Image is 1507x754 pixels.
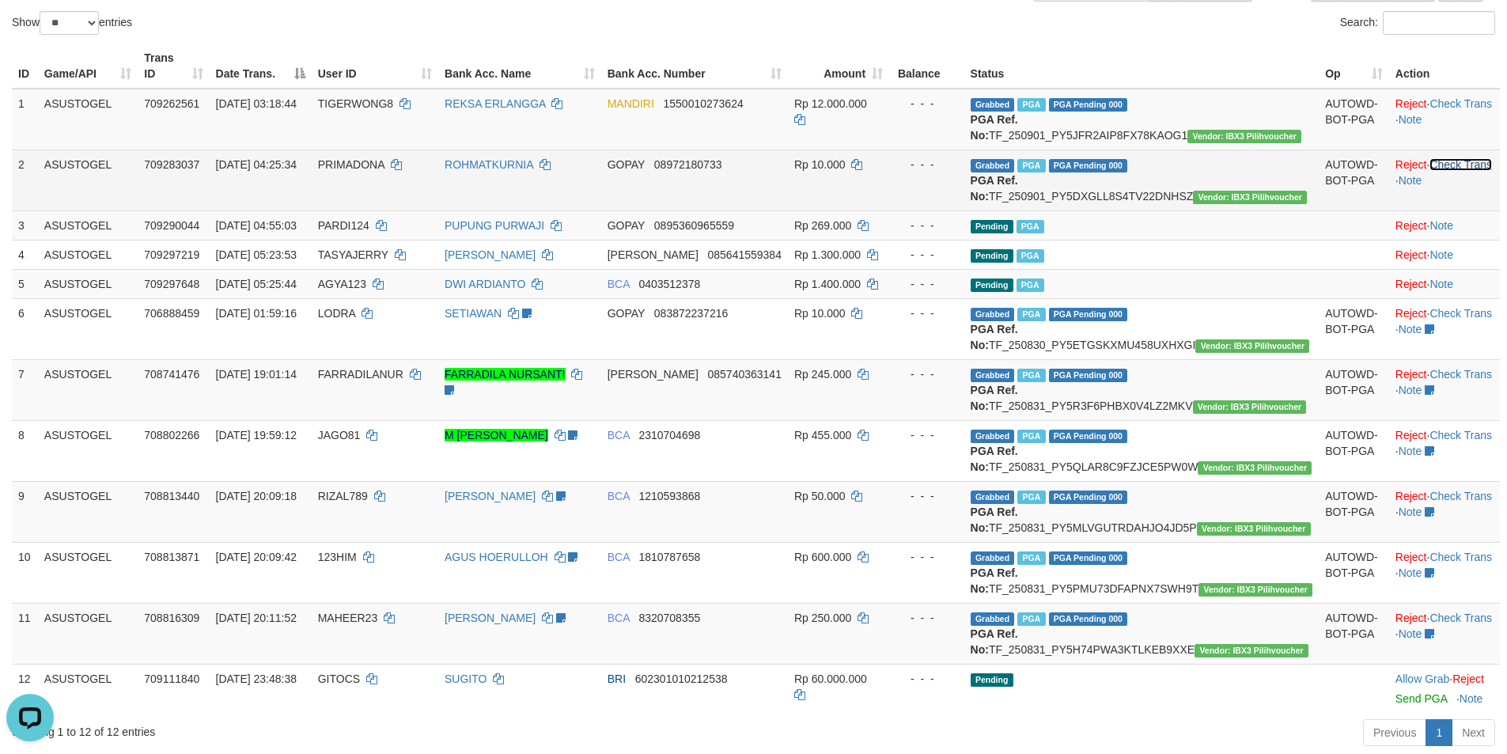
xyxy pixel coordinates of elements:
[971,384,1018,412] b: PGA Ref. No:
[964,298,1320,359] td: TF_250830_PY5ETGSKXMU458UXHXGI
[971,627,1018,656] b: PGA Ref. No:
[1429,307,1492,320] a: Check Trans
[663,97,743,110] span: Copy 1550010273624 to clipboard
[794,278,861,290] span: Rp 1.400.000
[638,612,700,624] span: Copy 8320708355 to clipboard
[971,551,1015,565] span: Grabbed
[1049,612,1128,626] span: PGA Pending
[895,427,958,443] div: - - -
[1319,603,1389,664] td: AUTOWD-BOT-PGA
[1017,249,1044,263] span: Marked by aeobayu
[1198,583,1312,597] span: Vendor URL: https://payment5.1velocity.biz
[895,488,958,504] div: - - -
[6,6,54,54] button: Open LiveChat chat widget
[144,368,199,381] span: 708741476
[445,278,525,290] a: DWI ARDIANTO
[1395,219,1427,232] a: Reject
[210,44,312,89] th: Date Trans.: activate to sort column descending
[318,278,366,290] span: AGYA123
[445,248,536,261] a: [PERSON_NAME]
[312,44,438,89] th: User ID: activate to sort column ascending
[964,150,1320,210] td: TF_250901_PY5DXGLL8S4TV22DNHSZ
[1399,627,1422,640] a: Note
[318,97,393,110] span: TIGERWONG8
[794,368,851,381] span: Rp 245.000
[144,278,199,290] span: 709297648
[1395,158,1427,171] a: Reject
[38,298,138,359] td: ASUSTOGEL
[1017,159,1045,172] span: Marked by aeobayu
[1017,220,1044,233] span: Marked by aeojeff
[318,248,388,261] span: TASYAJERRY
[1389,664,1500,713] td: ·
[971,308,1015,321] span: Grabbed
[1426,719,1452,746] a: 1
[12,542,38,603] td: 10
[794,307,846,320] span: Rp 10.000
[1363,719,1426,746] a: Previous
[318,158,384,171] span: PRIMADONA
[608,551,630,563] span: BCA
[964,89,1320,150] td: TF_250901_PY5JFR2AIP8FX78KAOG1
[1340,11,1495,35] label: Search:
[1429,97,1492,110] a: Check Trans
[1395,429,1427,441] a: Reject
[1399,113,1422,126] a: Note
[895,671,958,687] div: - - -
[971,491,1015,504] span: Grabbed
[216,429,297,441] span: [DATE] 19:59:12
[654,158,722,171] span: Copy 08972180733 to clipboard
[1017,308,1045,321] span: Marked by aeoros
[144,97,199,110] span: 709262561
[445,612,536,624] a: [PERSON_NAME]
[1389,603,1500,664] td: · ·
[1049,308,1128,321] span: PGA Pending
[38,420,138,481] td: ASUSTOGEL
[12,481,38,542] td: 9
[608,278,630,290] span: BCA
[654,307,728,320] span: Copy 083872237216 to clipboard
[971,220,1013,233] span: Pending
[1017,612,1045,626] span: Marked by aeotriv
[216,278,297,290] span: [DATE] 05:25:44
[601,44,788,89] th: Bank Acc. Number: activate to sort column ascending
[144,429,199,441] span: 708802266
[12,298,38,359] td: 6
[1429,612,1492,624] a: Check Trans
[895,305,958,321] div: - - -
[38,44,138,89] th: Game/API: activate to sort column ascending
[445,490,536,502] a: [PERSON_NAME]
[1399,323,1422,335] a: Note
[144,307,199,320] span: 706888459
[445,97,546,110] a: REKSA ERLANGGA
[1017,551,1045,565] span: Marked by aeotriv
[216,551,297,563] span: [DATE] 20:09:42
[1319,44,1389,89] th: Op: activate to sort column ascending
[1193,191,1307,204] span: Vendor URL: https://payment5.1velocity.biz
[608,673,626,685] span: BRI
[1017,430,1045,443] span: Marked by aeotriv
[12,603,38,664] td: 11
[1399,566,1422,579] a: Note
[1198,461,1312,475] span: Vendor URL: https://payment5.1velocity.biz
[12,150,38,210] td: 2
[1399,506,1422,518] a: Note
[889,44,964,89] th: Balance
[216,612,297,624] span: [DATE] 20:11:52
[1399,384,1422,396] a: Note
[1429,219,1453,232] a: Note
[318,219,369,232] span: PARDI124
[654,219,734,232] span: Copy 0895360965559 to clipboard
[12,240,38,269] td: 4
[12,664,38,713] td: 12
[895,610,958,626] div: - - -
[1389,150,1500,210] td: · ·
[971,323,1018,351] b: PGA Ref. No:
[1319,89,1389,150] td: AUTOWD-BOT-PGA
[794,612,851,624] span: Rp 250.000
[1389,89,1500,150] td: · ·
[1389,210,1500,240] td: ·
[38,150,138,210] td: ASUSTOGEL
[1193,400,1307,414] span: Vendor URL: https://payment5.1velocity.biz
[1452,719,1495,746] a: Next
